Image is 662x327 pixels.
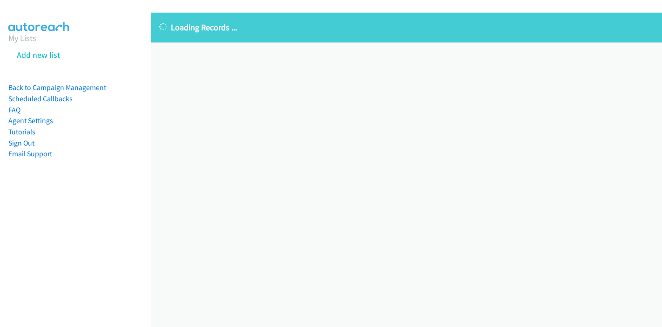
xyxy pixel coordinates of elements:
[8,105,20,114] a: FAQ
[8,33,36,43] a: My Lists
[8,83,106,92] a: Back to Campaign Management
[159,21,654,34] p: Loading Records ...
[8,149,52,158] a: Email Support
[17,49,60,60] a: Add new list
[8,127,35,136] a: Tutorials
[8,94,73,103] a: Scheduled Callbacks
[8,139,34,147] a: Sign Out
[8,116,53,125] a: Agent Settings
